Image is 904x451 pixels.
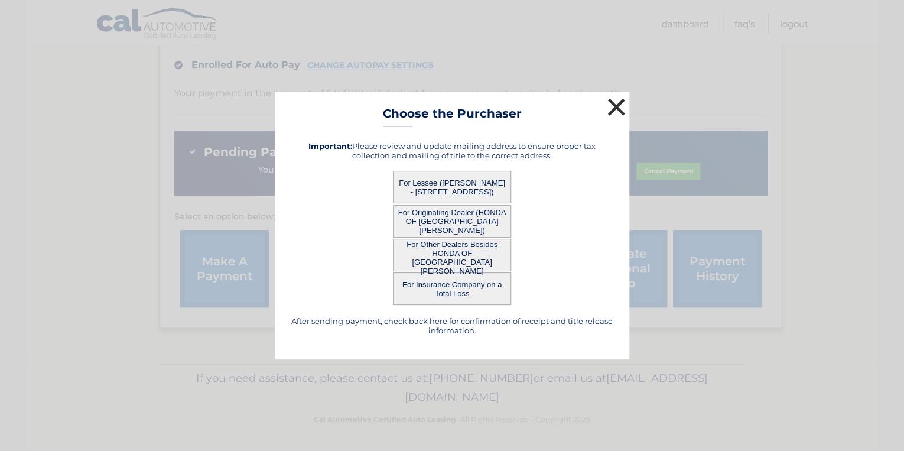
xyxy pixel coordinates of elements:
h5: After sending payment, check back here for confirmation of receipt and title release information. [290,316,614,335]
button: For Insurance Company on a Total Loss [393,272,511,305]
button: × [604,95,628,119]
button: For Originating Dealer (HONDA OF [GEOGRAPHIC_DATA][PERSON_NAME]) [393,205,511,238]
strong: Important: [308,141,352,151]
h3: Choose the Purchaser [383,106,522,127]
button: For Other Dealers Besides HONDA OF [GEOGRAPHIC_DATA][PERSON_NAME] [393,239,511,271]
h5: Please review and update mailing address to ensure proper tax collection and mailing of title to ... [290,141,614,160]
button: For Lessee ([PERSON_NAME] - [STREET_ADDRESS]) [393,171,511,203]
